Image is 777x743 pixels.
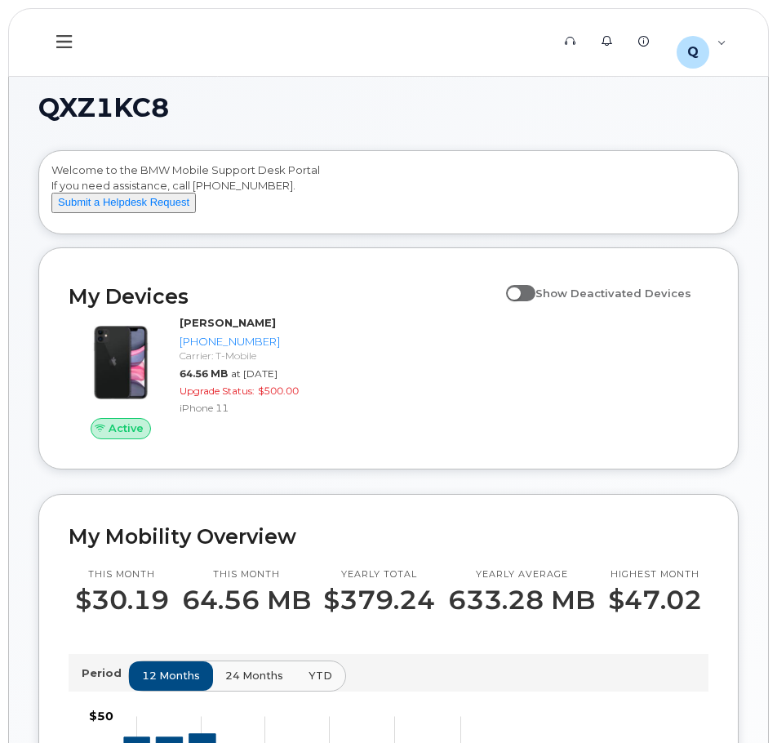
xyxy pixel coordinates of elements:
span: Upgrade Status: [180,385,255,397]
iframe: Messenger Launcher [706,672,765,731]
span: QXZ1KC8 [38,96,169,120]
a: Active[PERSON_NAME][PHONE_NUMBER]Carrier: T-Mobile64.56 MBat [DATE]Upgrade Status:$500.00iPhone 11 [69,315,379,439]
span: $500.00 [258,385,299,397]
button: Submit a Helpdesk Request [51,193,196,213]
span: Active [109,420,144,436]
p: $47.02 [608,585,702,615]
strong: [PERSON_NAME] [180,316,276,329]
p: Yearly average [448,568,595,581]
p: Period [82,665,128,681]
img: iPhone_11.jpg [82,323,160,402]
p: This month [182,568,311,581]
div: Welcome to the BMW Mobile Support Desk Portal If you need assistance, call [PHONE_NUMBER]. [51,162,726,228]
div: [PHONE_NUMBER] [180,334,372,349]
div: Carrier: T-Mobile [180,349,372,363]
span: 24 months [225,668,283,683]
span: at [DATE] [231,367,277,380]
p: Yearly total [323,568,435,581]
span: 64.56 MB [180,367,228,380]
p: 64.56 MB [182,585,311,615]
span: YTD [309,668,332,683]
tspan: $50 [89,709,113,723]
h2: My Devices [69,284,498,309]
p: This month [75,568,169,581]
p: $30.19 [75,585,169,615]
input: Show Deactivated Devices [506,278,519,291]
span: Show Deactivated Devices [535,287,691,300]
p: Highest month [608,568,702,581]
p: 633.28 MB [448,585,595,615]
div: iPhone 11 [180,401,372,415]
h2: My Mobility Overview [69,524,708,549]
p: $379.24 [323,585,435,615]
a: Submit a Helpdesk Request [51,195,196,208]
